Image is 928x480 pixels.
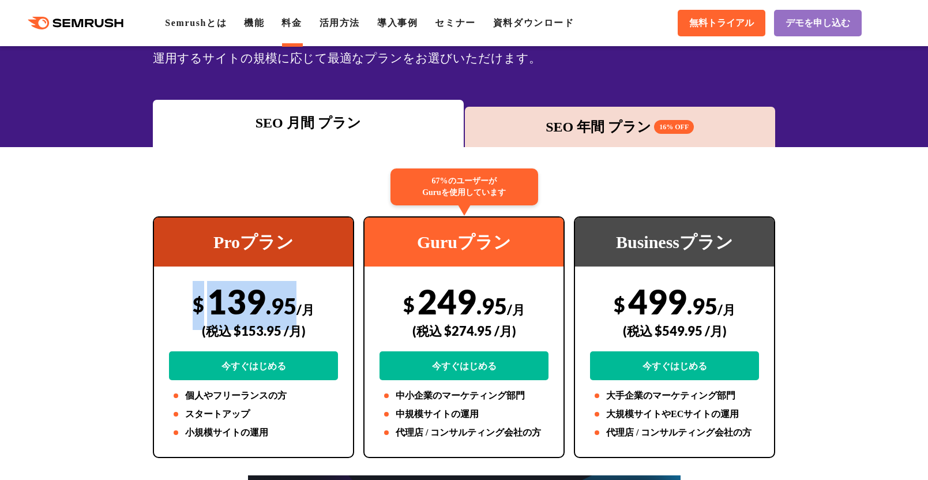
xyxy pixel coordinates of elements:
[590,310,759,351] div: (税込 $549.95 /月)
[169,281,338,380] div: 139
[159,112,458,133] div: SEO 月間 プラン
[380,351,548,380] a: 今すぐはじめる
[476,292,507,319] span: .95
[590,351,759,380] a: 今すぐはじめる
[590,281,759,380] div: 499
[590,426,759,440] li: 代理店 / コンサルティング会社の方
[435,18,475,28] a: セミナー
[380,407,548,421] li: 中規模サイトの運用
[380,310,548,351] div: (税込 $274.95 /月)
[169,310,338,351] div: (税込 $153.95 /月)
[575,217,774,267] div: Businessプラン
[390,168,538,205] div: 67%のユーザーが Guruを使用しています
[774,10,862,36] a: デモを申し込む
[590,407,759,421] li: 大規模サイトやECサイトの運用
[786,17,850,29] span: デモを申し込む
[654,120,694,134] span: 16% OFF
[169,389,338,403] li: 個人やフリーランスの方
[507,302,525,317] span: /月
[169,426,338,440] li: 小規模サイトの運用
[717,302,735,317] span: /月
[169,351,338,380] a: 今すぐはじめる
[281,18,302,28] a: 料金
[296,302,314,317] span: /月
[266,292,296,319] span: .95
[403,292,415,316] span: $
[493,18,574,28] a: 資料ダウンロード
[678,10,765,36] a: 無料トライアル
[590,389,759,403] li: 大手企業のマーケティング部門
[687,292,717,319] span: .95
[380,389,548,403] li: 中小企業のマーケティング部門
[689,17,754,29] span: 無料トライアル
[244,18,264,28] a: 機能
[365,217,563,267] div: Guruプラン
[169,407,338,421] li: スタートアップ
[165,18,227,28] a: Semrushとは
[193,292,204,316] span: $
[471,117,770,137] div: SEO 年間 プラン
[377,18,418,28] a: 導入事例
[320,18,360,28] a: 活用方法
[154,217,353,267] div: Proプラン
[153,27,775,69] div: SEOの3つの料金プランから、広告・SNS・市場調査ツールキットをご用意しています。業務領域や会社の規模、運用するサイトの規模に応じて最適なプランをお選びいただけます。
[614,292,625,316] span: $
[380,281,548,380] div: 249
[380,426,548,440] li: 代理店 / コンサルティング会社の方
